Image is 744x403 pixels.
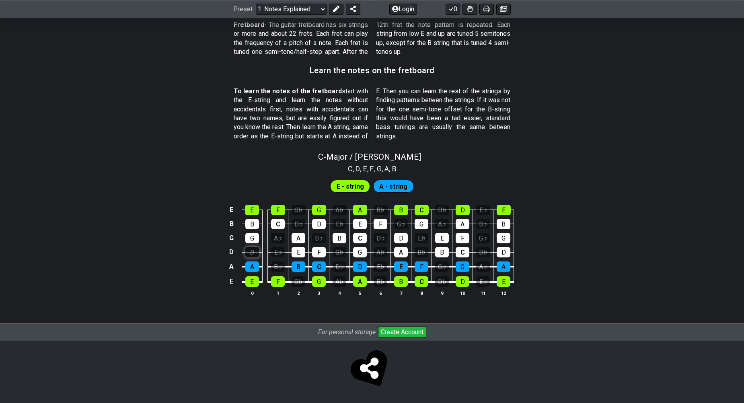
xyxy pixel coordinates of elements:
span: , [382,163,385,174]
div: F [456,233,469,243]
p: start with the E-string and learn the notes without accidentals first, notes with accidentals can... [234,87,510,141]
span: Click to store and share! [353,352,391,390]
div: G [245,233,259,243]
th: 12 [493,289,514,297]
div: E [435,233,449,243]
div: D♭ [292,219,305,229]
td: A [227,259,236,274]
th: 10 [452,289,473,297]
div: E [394,261,408,272]
span: , [353,163,356,174]
span: F [370,163,374,174]
div: G [456,261,469,272]
span: B [392,163,397,174]
div: G♭ [292,276,305,287]
div: C [415,276,428,287]
div: D [353,261,367,272]
div: G [312,276,326,287]
div: A [245,261,259,272]
th: 1 [268,289,288,297]
select: Preset [256,3,327,14]
div: D♭ [333,261,346,272]
p: - The guitar fretboard has six strings or more and about 22 frets. Each fret can play the frequen... [234,21,510,57]
h3: Learn the notes on the fretboard [310,66,435,75]
span: D [356,163,360,174]
div: B♭ [312,233,326,243]
div: E [292,247,305,257]
div: C [271,219,285,229]
th: 7 [391,289,411,297]
div: G♭ [435,261,449,272]
div: D [394,233,408,243]
button: Toggle Dexterity for all fretkits [462,3,477,14]
div: E♭ [476,205,490,215]
span: First enable full edit mode to edit [337,181,364,192]
div: E [497,205,511,215]
div: E♭ [476,276,490,287]
td: B [227,217,236,231]
div: B♭ [374,276,387,287]
i: For personal storage [318,328,376,336]
div: D♭ [435,276,449,287]
strong: Fretboard [234,21,264,29]
div: E [497,276,510,287]
button: Share Preset [346,3,360,14]
div: E♭ [333,219,346,229]
div: A♭ [435,219,449,229]
div: G [312,205,326,215]
div: G♭ [333,247,346,257]
div: A♭ [374,247,387,257]
td: D [227,245,236,259]
div: F [271,205,285,215]
div: E [245,205,259,215]
div: D [245,247,259,257]
div: B [245,219,259,229]
div: D♭ [435,205,449,215]
div: A [353,276,367,287]
span: Preset [233,5,253,13]
div: A♭ [271,233,285,243]
div: E [245,276,259,287]
div: F [374,219,387,229]
div: D♭ [476,247,490,257]
span: E [363,163,367,174]
div: C [415,205,429,215]
th: 5 [350,289,370,297]
span: First enable full edit mode to edit [379,181,407,192]
th: 4 [329,289,350,297]
span: A [384,163,389,174]
div: G [415,219,428,229]
div: G♭ [292,205,306,215]
div: B♭ [415,247,428,257]
span: , [374,163,377,174]
div: B [394,205,408,215]
div: A [353,205,367,215]
th: 2 [288,289,309,297]
div: C [312,261,326,272]
div: F [415,261,428,272]
section: Scale pitch classes [344,162,400,175]
div: E♭ [374,261,387,272]
div: D [497,247,510,257]
div: B [333,233,346,243]
th: 0 [242,289,262,297]
th: 8 [411,289,432,297]
button: Create image [496,3,511,14]
div: C [353,233,367,243]
span: , [360,163,363,174]
button: Login [389,3,417,14]
div: A [292,233,305,243]
div: E♭ [271,247,285,257]
th: 3 [309,289,329,297]
span: , [389,163,392,174]
span: C [348,163,353,174]
div: G♭ [394,219,408,229]
div: G [353,247,367,257]
div: D [456,276,469,287]
td: G [227,231,236,245]
div: A♭ [333,205,347,215]
button: 0 [446,3,460,14]
div: A [497,261,510,272]
div: A♭ [333,276,346,287]
th: 11 [473,289,493,297]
